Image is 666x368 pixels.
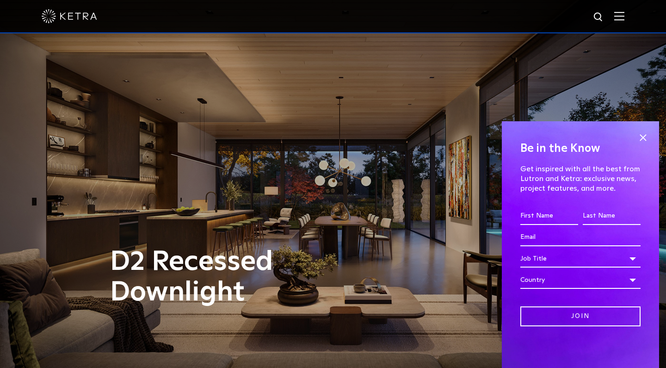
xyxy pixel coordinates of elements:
[520,306,641,326] input: Join
[42,9,97,23] img: ketra-logo-2019-white
[520,271,641,289] div: Country
[520,140,641,157] h4: Be in the Know
[593,12,604,23] img: search icon
[110,247,371,308] h1: D2 Recessed Downlight
[583,207,641,225] input: Last Name
[520,207,578,225] input: First Name
[520,250,641,268] div: Job Title
[614,12,624,20] img: Hamburger%20Nav.svg
[520,164,641,193] p: Get inspired with all the best from Lutron and Ketra: exclusive news, project features, and more.
[520,229,641,246] input: Email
